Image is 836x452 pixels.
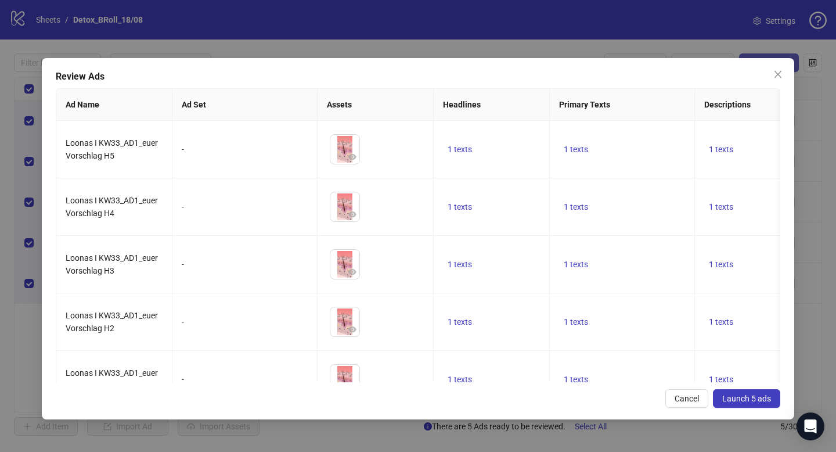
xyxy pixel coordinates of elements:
[182,258,308,271] div: -
[564,375,588,384] span: 1 texts
[559,142,593,156] button: 1 texts
[448,260,472,269] span: 1 texts
[704,200,738,214] button: 1 texts
[443,142,477,156] button: 1 texts
[443,315,477,329] button: 1 texts
[330,250,359,279] img: Asset 1
[709,202,733,211] span: 1 texts
[443,257,477,271] button: 1 texts
[345,265,359,279] button: Preview
[348,210,356,218] span: eye
[448,202,472,211] span: 1 texts
[448,317,472,327] span: 1 texts
[182,143,308,156] div: -
[564,260,588,269] span: 1 texts
[345,207,359,221] button: Preview
[704,142,738,156] button: 1 texts
[172,89,318,121] th: Ad Set
[709,375,733,384] span: 1 texts
[66,368,158,390] span: Loonas I KW33_AD1_euer Vorschlag H1
[66,196,158,218] span: Loonas I KW33_AD1_euer Vorschlag H4
[434,89,550,121] th: Headlines
[564,202,588,211] span: 1 texts
[182,315,308,328] div: -
[330,135,359,164] img: Asset 1
[182,373,308,386] div: -
[56,70,780,84] div: Review Ads
[722,394,771,403] span: Launch 5 ads
[564,145,588,154] span: 1 texts
[345,380,359,394] button: Preview
[182,200,308,213] div: -
[797,412,824,440] div: Open Intercom Messenger
[443,200,477,214] button: 1 texts
[704,315,738,329] button: 1 texts
[330,192,359,221] img: Asset 1
[709,145,733,154] span: 1 texts
[66,253,158,275] span: Loonas I KW33_AD1_euer Vorschlag H3
[56,89,172,121] th: Ad Name
[318,89,434,121] th: Assets
[704,372,738,386] button: 1 texts
[348,153,356,161] span: eye
[713,389,780,408] button: Launch 5 ads
[448,375,472,384] span: 1 texts
[559,257,593,271] button: 1 texts
[66,138,158,160] span: Loonas I KW33_AD1_euer Vorschlag H5
[709,317,733,327] span: 1 texts
[773,70,783,79] span: close
[330,365,359,394] img: Asset 1
[448,145,472,154] span: 1 texts
[348,325,356,333] span: eye
[345,150,359,164] button: Preview
[550,89,695,121] th: Primary Texts
[709,260,733,269] span: 1 texts
[675,394,699,403] span: Cancel
[564,317,588,327] span: 1 texts
[559,372,593,386] button: 1 texts
[330,307,359,336] img: Asset 1
[443,372,477,386] button: 1 texts
[665,389,708,408] button: Cancel
[769,65,787,84] button: Close
[704,257,738,271] button: 1 texts
[559,315,593,329] button: 1 texts
[348,268,356,276] span: eye
[559,200,593,214] button: 1 texts
[345,322,359,336] button: Preview
[66,311,158,333] span: Loonas I KW33_AD1_euer Vorschlag H2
